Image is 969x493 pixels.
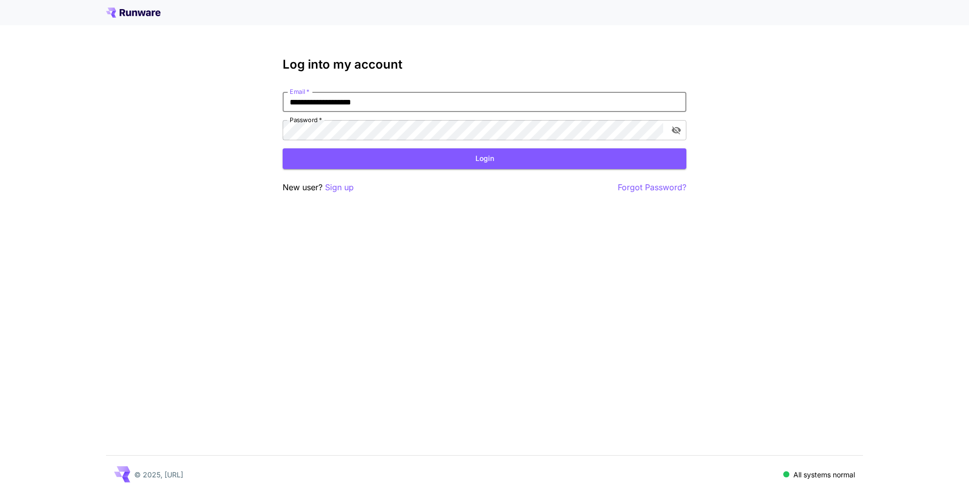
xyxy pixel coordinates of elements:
[134,469,183,480] p: © 2025, [URL]
[325,181,354,194] button: Sign up
[283,148,686,169] button: Login
[290,116,322,124] label: Password
[283,58,686,72] h3: Log into my account
[667,121,685,139] button: toggle password visibility
[793,469,855,480] p: All systems normal
[290,87,309,96] label: Email
[618,181,686,194] button: Forgot Password?
[283,181,354,194] p: New user?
